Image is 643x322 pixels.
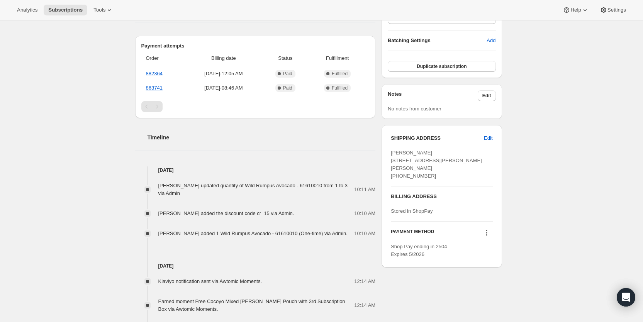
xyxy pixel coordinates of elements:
[595,5,631,15] button: Settings
[158,183,348,196] span: [PERSON_NAME] updated quantity of Wild Rumpus Avocado - 61610010 from 1 to 3 via Admin
[388,37,487,44] h6: Batching Settings
[617,288,635,307] div: Open Intercom Messenger
[141,42,370,50] h2: Payment attempts
[265,54,305,62] span: Status
[388,61,495,72] button: Duplicate subscription
[310,54,365,62] span: Fulfillment
[148,134,376,141] h2: Timeline
[141,101,370,112] nav: Pagination
[187,54,260,62] span: Billing date
[48,7,83,13] span: Subscriptions
[332,85,348,91] span: Fulfilled
[391,193,492,200] h3: BILLING ADDRESS
[12,5,42,15] button: Analytics
[332,71,348,77] span: Fulfilled
[17,7,37,13] span: Analytics
[354,278,375,285] span: 12:14 AM
[391,229,434,239] h3: PAYMENT METHOD
[391,150,482,179] span: [PERSON_NAME] [STREET_ADDRESS][PERSON_NAME][PERSON_NAME] [PHONE_NUMBER]
[146,85,163,91] a: 863741
[482,93,491,99] span: Edit
[283,85,292,91] span: Paid
[135,166,376,174] h4: [DATE]
[391,244,447,257] span: Shop Pay ending in 2504 Expires 5/2026
[158,298,345,312] span: Earned moment Free Cocoyo Mixed [PERSON_NAME] Pouch with 3rd Subscription Box via Awtomic Moments.
[354,302,375,309] span: 12:14 AM
[388,90,478,101] h3: Notes
[391,134,484,142] h3: SHIPPING ADDRESS
[44,5,87,15] button: Subscriptions
[558,5,593,15] button: Help
[135,262,376,270] h4: [DATE]
[354,186,375,193] span: 10:11 AM
[484,134,492,142] span: Edit
[391,208,433,214] span: Stored in ShopPay
[417,63,467,69] span: Duplicate subscription
[354,230,375,237] span: 10:10 AM
[187,84,260,92] span: [DATE] · 08:46 AM
[487,37,495,44] span: Add
[482,34,500,47] button: Add
[388,106,441,112] span: No notes from customer
[607,7,626,13] span: Settings
[141,50,185,67] th: Order
[570,7,581,13] span: Help
[479,132,497,144] button: Edit
[158,230,348,236] span: [PERSON_NAME] added 1 Wild Rumpus Avocado - 61610010 (One-time) via Admin.
[478,90,496,101] button: Edit
[93,7,105,13] span: Tools
[146,71,163,76] a: 882364
[158,278,262,284] span: Klaviyo notification sent via Awtomic Moments.
[158,210,294,216] span: [PERSON_NAME] added the discount code cr_15 via Admin.
[89,5,118,15] button: Tools
[354,210,375,217] span: 10:10 AM
[283,71,292,77] span: Paid
[187,70,260,78] span: [DATE] · 12:05 AM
